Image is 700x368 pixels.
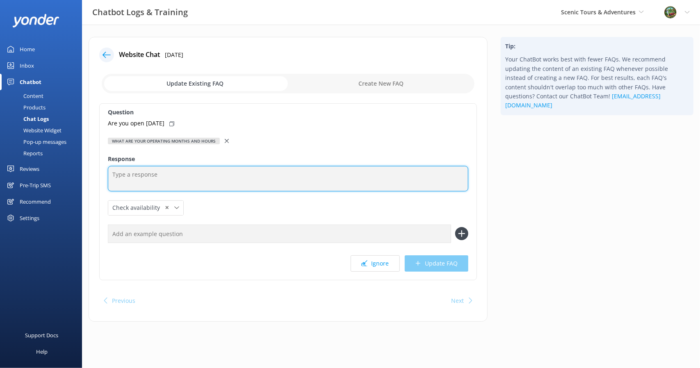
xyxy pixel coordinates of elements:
div: What are your operating months and hours [108,138,220,144]
h4: Website Chat [119,50,160,60]
div: Help [36,343,48,360]
input: Add an example question [108,225,451,243]
div: Recommend [20,193,51,210]
span: ✕ [165,204,169,211]
div: Reviews [20,161,39,177]
img: yonder-white-logo.png [12,14,59,27]
a: Chat Logs [5,113,82,125]
div: Chat Logs [5,113,49,125]
button: Ignore [351,255,400,272]
p: Are you open [DATE] [108,119,164,128]
a: Content [5,90,82,102]
div: Pop-up messages [5,136,66,148]
div: Products [5,102,46,113]
a: Products [5,102,82,113]
div: Support Docs [25,327,59,343]
h3: Chatbot Logs & Training [92,6,188,19]
label: Response [108,154,468,164]
a: Pop-up messages [5,136,82,148]
a: Reports [5,148,82,159]
img: 789-1755618753.png [664,6,677,18]
div: Inbox [20,57,34,74]
div: Settings [20,210,39,226]
div: Chatbot [20,74,41,90]
div: Content [5,90,43,102]
div: Home [20,41,35,57]
div: Pre-Trip SMS [20,177,51,193]
p: [DATE] [165,50,183,59]
span: Check availability [112,203,165,212]
h4: Tip: [506,42,689,51]
p: Your ChatBot works best with fewer FAQs. We recommend updating the content of an existing FAQ whe... [506,55,689,110]
a: Website Widget [5,125,82,136]
div: Reports [5,148,43,159]
span: Scenic Tours & Adventures [561,8,636,16]
div: Website Widget [5,125,62,136]
label: Question [108,108,468,117]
